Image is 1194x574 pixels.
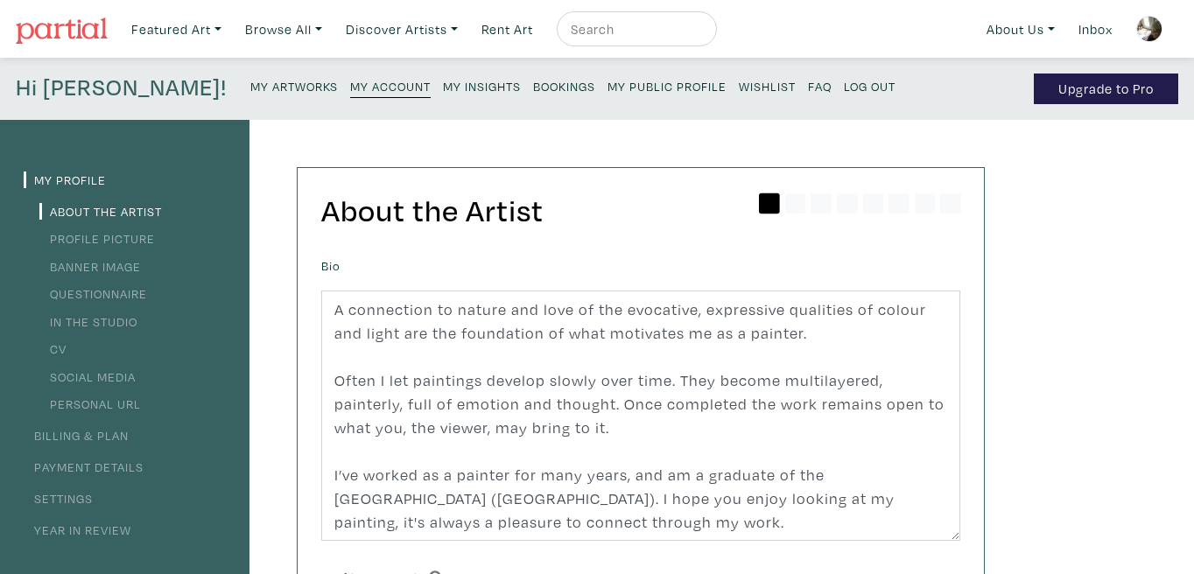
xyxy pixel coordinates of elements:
[39,203,162,220] a: About the Artist
[24,490,93,507] a: Settings
[979,11,1063,47] a: About Us
[39,258,141,275] a: Banner Image
[844,73,895,97] a: Log Out
[1034,73,1178,104] a: Upgrade to Pro
[608,73,727,97] a: My Public Profile
[808,78,832,94] small: FAQ
[443,73,521,97] a: My Insights
[250,78,338,94] small: My Artworks
[474,11,541,47] a: Rent Art
[39,395,141,412] a: Personal URL
[1071,11,1120,47] a: Inbox
[338,11,466,47] a: Discover Artists
[321,192,960,229] h2: About the Artist
[739,73,796,97] a: Wishlist
[250,73,338,97] a: My Artworks
[24,458,144,475] a: Payment Details
[533,73,595,97] a: Bookings
[39,340,67,357] a: CV
[350,73,431,98] a: My Account
[39,368,136,385] a: Social Media
[123,11,229,47] a: Featured Art
[739,78,796,94] small: Wishlist
[39,285,147,302] a: Questionnaire
[39,313,137,330] a: In the Studio
[321,256,341,276] label: Bio
[608,78,727,94] small: My Public Profile
[321,290,960,541] textarea: A connection to nature and love of the evocative, expressive qualities of colour and light are th...
[16,73,227,104] h4: Hi [PERSON_NAME]!
[443,78,521,94] small: My Insights
[569,18,700,40] input: Search
[24,521,131,538] a: Year in Review
[24,427,129,444] a: Billing & Plan
[1136,16,1162,42] img: phpThumb.php
[350,78,431,94] small: My Account
[237,11,330,47] a: Browse All
[39,230,155,247] a: Profile Picture
[24,171,106,188] a: My Profile
[844,78,895,94] small: Log Out
[808,73,832,97] a: FAQ
[533,78,595,94] small: Bookings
